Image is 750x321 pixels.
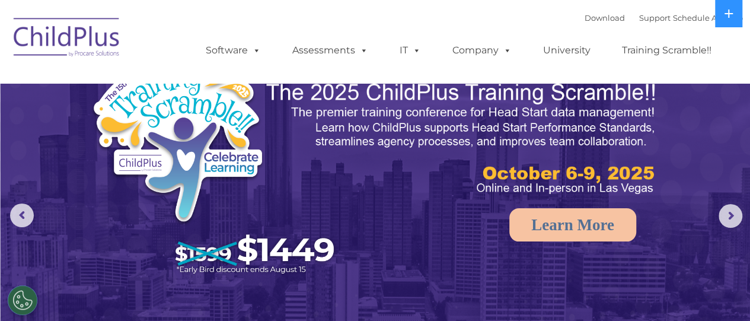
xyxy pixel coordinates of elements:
button: Cookies Settings [8,285,37,315]
span: Phone number [165,127,215,136]
a: Company [441,39,524,62]
a: Assessments [280,39,380,62]
a: Download [585,13,625,23]
a: Software [194,39,273,62]
a: Learn More [509,208,636,241]
span: Last name [165,78,201,87]
img: ChildPlus by Procare Solutions [8,9,126,69]
a: Support [639,13,671,23]
a: IT [388,39,433,62]
a: Training Scramble!! [610,39,723,62]
font: | [585,13,743,23]
a: Schedule A Demo [673,13,743,23]
iframe: Chat Widget [556,193,750,321]
a: University [531,39,602,62]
